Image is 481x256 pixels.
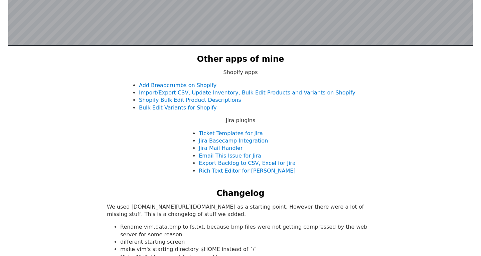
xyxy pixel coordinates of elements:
a: Import/Export CSV, Update Inventory, Bulk Edit Products and Variants on Shopify [139,89,355,96]
a: Jira Mail Handler [199,145,243,151]
a: Export Backlog to CSV, Excel for Jira [199,160,295,166]
li: make vim's starting directory $HOME instead of `/` [120,246,374,253]
a: Bulk Edit Variants for Shopify [139,104,217,111]
a: Rich Text Editor for [PERSON_NAME] [199,168,295,174]
a: Shopify Bulk Edit Product Descriptions [139,97,241,103]
a: Ticket Templates for Jira [199,130,263,137]
li: different starting screen [120,238,374,246]
a: Add Breadcrumbs on Shopify [139,82,216,88]
h2: Other apps of mine [197,54,284,65]
a: Jira Basecamp Integration [199,138,268,144]
a: Email This Issue for Jira [199,153,261,159]
h2: Changelog [216,188,264,199]
li: Rename vim.data.bmp to fs.txt, because bmp files were not getting compressed by the web server fo... [120,223,374,238]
